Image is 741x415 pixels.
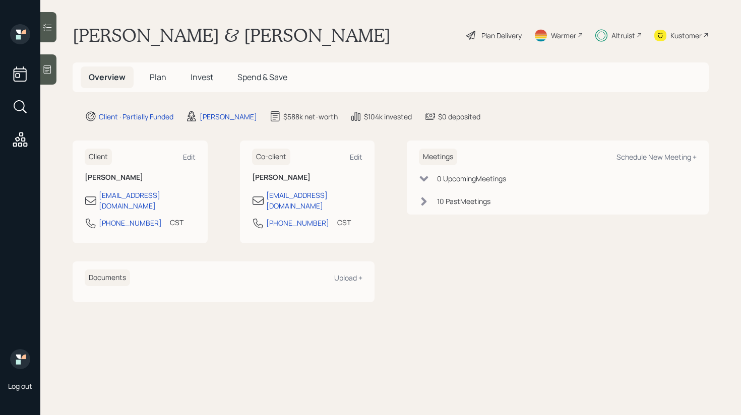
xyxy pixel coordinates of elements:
[85,173,196,182] h6: [PERSON_NAME]
[616,152,697,162] div: Schedule New Meeting +
[200,111,257,122] div: [PERSON_NAME]
[99,218,162,228] div: [PHONE_NUMBER]
[350,152,362,162] div: Edit
[266,218,329,228] div: [PHONE_NUMBER]
[150,72,166,83] span: Plan
[481,30,522,41] div: Plan Delivery
[438,111,480,122] div: $0 deposited
[252,149,290,165] h6: Co-client
[191,72,213,83] span: Invest
[419,149,457,165] h6: Meetings
[551,30,576,41] div: Warmer
[611,30,635,41] div: Altruist
[252,173,363,182] h6: [PERSON_NAME]
[364,111,412,122] div: $104k invested
[266,190,363,211] div: [EMAIL_ADDRESS][DOMAIN_NAME]
[73,24,391,46] h1: [PERSON_NAME] & [PERSON_NAME]
[337,217,351,228] div: CST
[99,190,196,211] div: [EMAIL_ADDRESS][DOMAIN_NAME]
[437,196,490,206] div: 10 Past Meeting s
[85,149,112,165] h6: Client
[237,72,287,83] span: Spend & Save
[283,111,338,122] div: $588k net-worth
[89,72,126,83] span: Overview
[670,30,702,41] div: Kustomer
[334,273,362,283] div: Upload +
[85,269,130,286] h6: Documents
[183,152,196,162] div: Edit
[437,173,506,184] div: 0 Upcoming Meeting s
[99,111,173,122] div: Client · Partially Funded
[170,217,183,228] div: CST
[10,349,30,369] img: retirable_logo.png
[8,381,32,391] div: Log out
